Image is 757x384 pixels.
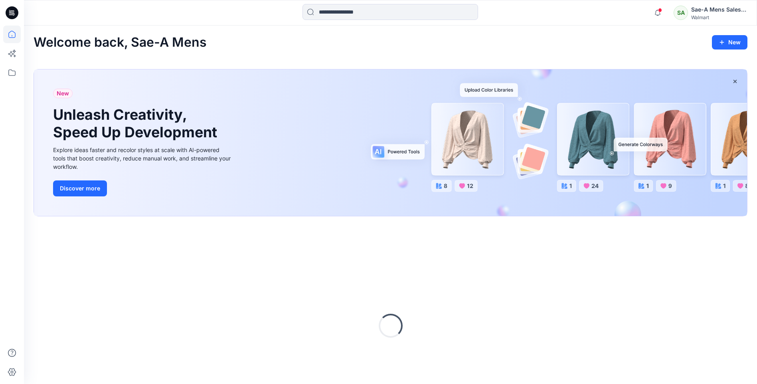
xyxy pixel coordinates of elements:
h2: Welcome back, Sae-A Mens [34,35,207,50]
div: Sae-A Mens Sales Team [691,5,747,14]
button: Discover more [53,180,107,196]
div: SA [674,6,688,20]
div: Walmart [691,14,747,20]
h1: Unleash Creativity, Speed Up Development [53,106,221,141]
span: New [57,89,69,98]
a: Discover more [53,180,233,196]
button: New [712,35,747,49]
div: Explore ideas faster and recolor styles at scale with AI-powered tools that boost creativity, red... [53,146,233,171]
